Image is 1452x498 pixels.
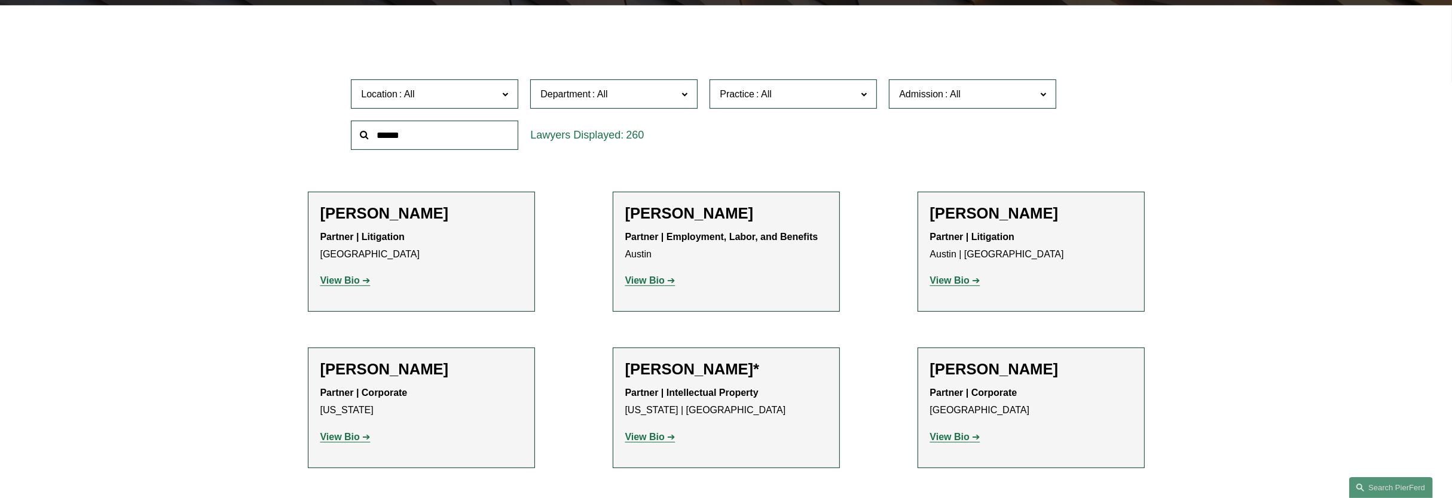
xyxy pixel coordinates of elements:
p: [GEOGRAPHIC_DATA] [320,229,522,263]
strong: Partner | Corporate [930,388,1017,398]
span: Location [361,89,398,99]
p: Austin [625,229,827,263]
a: View Bio [320,275,371,285]
a: View Bio [625,432,675,442]
span: 260 [626,129,644,141]
span: Admission [899,89,943,99]
a: View Bio [320,432,371,442]
strong: Partner | Litigation [930,232,1014,242]
strong: Partner | Employment, Labor, and Benefits [625,232,818,242]
span: Practice [720,89,754,99]
h2: [PERSON_NAME]* [625,360,827,379]
h2: [PERSON_NAME] [930,204,1132,223]
p: [GEOGRAPHIC_DATA] [930,385,1132,419]
strong: View Bio [930,275,970,285]
a: View Bio [930,275,980,285]
strong: View Bio [320,275,360,285]
h2: [PERSON_NAME] [930,360,1132,379]
strong: Partner | Intellectual Property [625,388,759,398]
a: View Bio [625,275,675,285]
strong: Partner | Corporate [320,388,408,398]
strong: View Bio [625,432,665,442]
a: Search this site [1349,477,1433,498]
a: View Bio [930,432,980,442]
p: [US_STATE] [320,385,522,419]
span: Department [540,89,591,99]
strong: View Bio [930,432,970,442]
h2: [PERSON_NAME] [625,204,827,223]
p: [US_STATE] | [GEOGRAPHIC_DATA] [625,385,827,419]
strong: Partner | Litigation [320,232,405,242]
h2: [PERSON_NAME] [320,360,522,379]
h2: [PERSON_NAME] [320,204,522,223]
p: Austin | [GEOGRAPHIC_DATA] [930,229,1132,263]
strong: View Bio [320,432,360,442]
strong: View Bio [625,275,665,285]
